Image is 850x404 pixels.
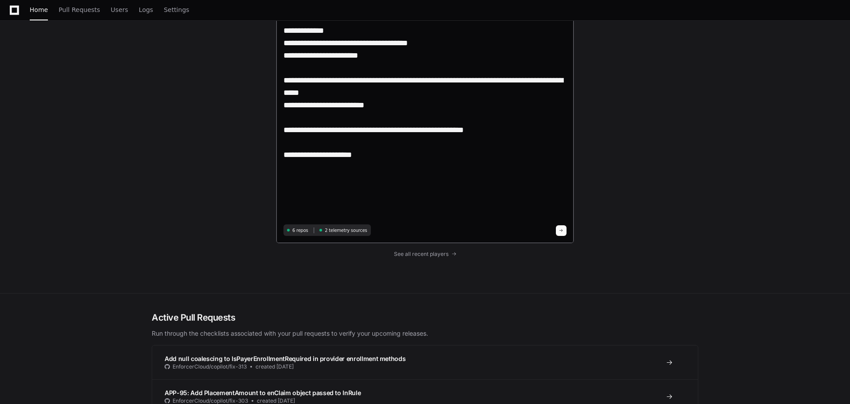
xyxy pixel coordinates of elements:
a: See all recent players [276,251,574,258]
span: Logs [139,7,153,12]
h2: Active Pull Requests [152,311,698,324]
span: EnforcerCloud/copilot/fix-313 [173,363,247,370]
span: See all recent players [394,251,449,258]
span: Add null coalescing to IsPayerEnrollmentRequired in provider enrollment methods [165,355,405,362]
a: Add null coalescing to IsPayerEnrollmentRequired in provider enrollment methodsEnforcerCloud/copi... [152,345,698,379]
span: created [DATE] [256,363,294,370]
p: Run through the checklists associated with your pull requests to verify your upcoming releases. [152,329,698,338]
span: 2 telemetry sources [325,227,367,234]
span: APP-95: Add PlacementAmount to enClaim object passed to InRule [165,389,361,396]
span: 6 repos [292,227,308,234]
span: Pull Requests [59,7,100,12]
span: Home [30,7,48,12]
span: Users [111,7,128,12]
span: Settings [164,7,189,12]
